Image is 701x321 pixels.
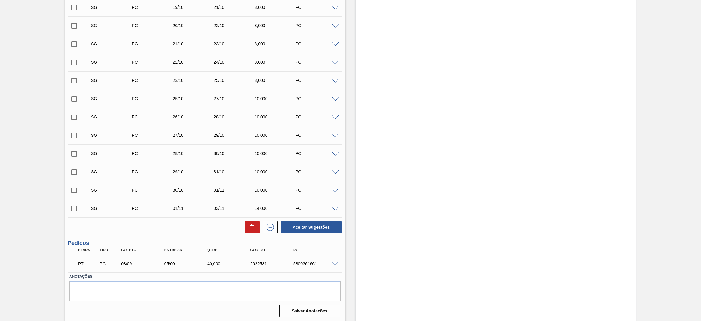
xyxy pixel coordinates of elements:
[78,261,98,266] p: PT
[294,41,340,46] div: PC
[279,305,340,317] button: Salvar Anotações
[253,133,299,138] div: 10,000
[89,5,136,10] div: Sugestão Criada
[77,257,100,270] div: Pedido em Trânsito
[253,151,299,156] div: 10,000
[294,206,340,211] div: PC
[253,115,299,119] div: 10,000
[294,169,340,174] div: PC
[212,96,258,101] div: 27/10/2025
[130,188,176,192] div: Pedido de Compra
[77,248,100,252] div: Etapa
[253,23,299,28] div: 8,000
[212,60,258,65] div: 24/10/2025
[278,220,342,234] div: Aceitar Sugestões
[212,169,258,174] div: 31/10/2025
[212,78,258,83] div: 25/10/2025
[249,248,298,252] div: Código
[253,5,299,10] div: 8,000
[130,41,176,46] div: Pedido de Compra
[206,248,255,252] div: Qtde
[212,23,258,28] div: 22/10/2025
[89,133,136,138] div: Sugestão Criada
[130,151,176,156] div: Pedido de Compra
[171,23,218,28] div: 20/10/2025
[89,206,136,211] div: Sugestão Criada
[171,206,218,211] div: 01/11/2025
[130,78,176,83] div: Pedido de Compra
[130,60,176,65] div: Pedido de Compra
[130,5,176,10] div: Pedido de Compra
[171,169,218,174] div: 29/10/2025
[294,60,340,65] div: PC
[242,221,260,233] div: Excluir Sugestões
[292,261,341,266] div: 5800361661
[253,188,299,192] div: 10,000
[294,151,340,156] div: PC
[292,248,341,252] div: PO
[89,78,136,83] div: Sugestão Criada
[130,23,176,28] div: Pedido de Compra
[171,96,218,101] div: 25/10/2025
[253,169,299,174] div: 10,000
[249,261,298,266] div: 2022581
[98,248,121,252] div: Tipo
[89,41,136,46] div: Sugestão Criada
[98,261,121,266] div: Pedido de Compra
[171,78,218,83] div: 23/10/2025
[212,133,258,138] div: 29/10/2025
[89,188,136,192] div: Sugestão Criada
[253,60,299,65] div: 8,000
[163,261,212,266] div: 05/09/2025
[294,96,340,101] div: PC
[89,96,136,101] div: Sugestão Criada
[130,96,176,101] div: Pedido de Compra
[120,248,169,252] div: Coleta
[253,96,299,101] div: 10,000
[212,5,258,10] div: 21/10/2025
[212,41,258,46] div: 23/10/2025
[171,188,218,192] div: 30/10/2025
[130,169,176,174] div: Pedido de Compra
[89,115,136,119] div: Sugestão Criada
[130,115,176,119] div: Pedido de Compra
[171,115,218,119] div: 26/10/2025
[171,5,218,10] div: 19/10/2025
[212,206,258,211] div: 03/11/2025
[130,206,176,211] div: Pedido de Compra
[69,272,341,281] label: Anotações
[89,151,136,156] div: Sugestão Criada
[89,23,136,28] div: Sugestão Criada
[294,5,340,10] div: PC
[163,248,212,252] div: Entrega
[294,133,340,138] div: PC
[253,41,299,46] div: 8,000
[253,78,299,83] div: 8,000
[171,60,218,65] div: 22/10/2025
[120,261,169,266] div: 03/09/2025
[89,169,136,174] div: Sugestão Criada
[260,221,278,233] div: Nova sugestão
[171,151,218,156] div: 28/10/2025
[212,188,258,192] div: 01/11/2025
[171,41,218,46] div: 21/10/2025
[212,151,258,156] div: 30/10/2025
[294,78,340,83] div: PC
[294,188,340,192] div: PC
[281,221,342,233] button: Aceitar Sugestões
[253,206,299,211] div: 14,000
[294,23,340,28] div: PC
[89,60,136,65] div: Sugestão Criada
[294,115,340,119] div: PC
[206,261,255,266] div: 40,000
[68,240,342,246] h3: Pedidos
[130,133,176,138] div: Pedido de Compra
[171,133,218,138] div: 27/10/2025
[212,115,258,119] div: 28/10/2025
